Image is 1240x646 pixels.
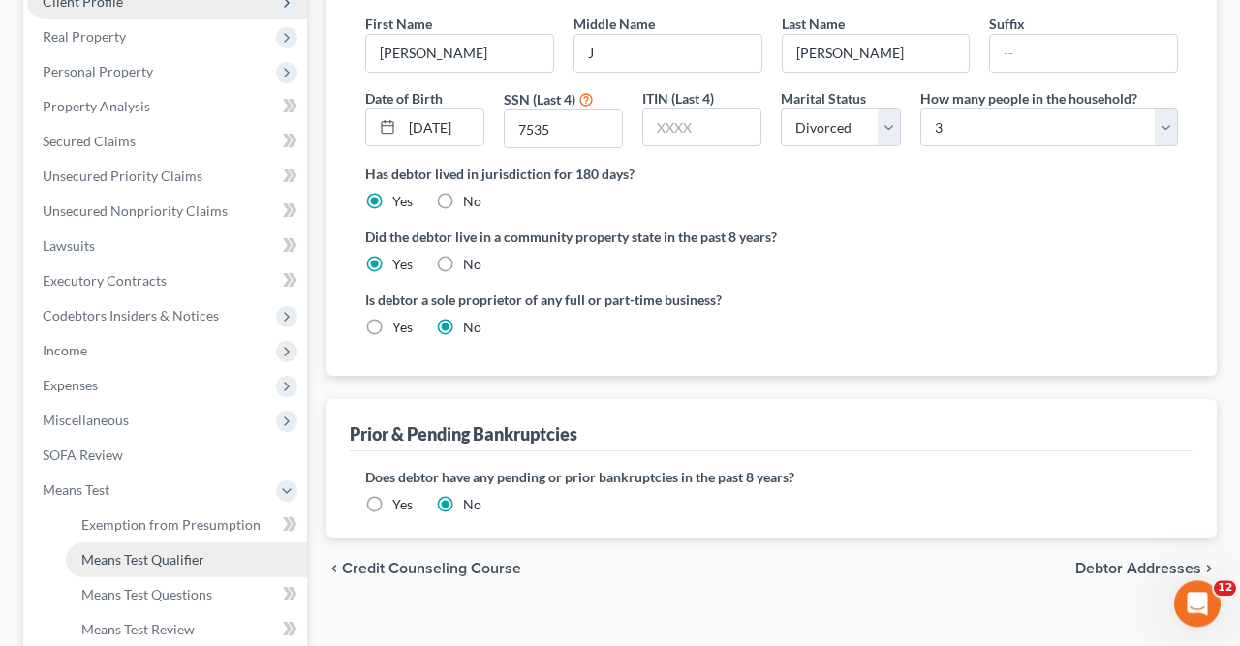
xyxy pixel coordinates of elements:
[43,307,219,323] span: Codebtors Insiders & Notices
[574,35,761,72] input: M.I
[326,561,342,576] i: chevron_left
[1174,580,1221,627] iframe: Intercom live chat
[990,35,1177,72] input: --
[783,35,970,72] input: --
[81,551,204,568] span: Means Test Qualifier
[43,377,98,393] span: Expenses
[989,14,1025,34] label: Suffix
[43,237,95,254] span: Lawsuits
[27,124,307,159] a: Secured Claims
[463,255,481,274] label: No
[402,109,483,146] input: MM/DD/YYYY
[782,14,845,34] label: Last Name
[27,229,307,263] a: Lawsuits
[43,98,150,114] span: Property Analysis
[1075,561,1201,576] span: Debtor Addresses
[365,467,1178,487] label: Does debtor have any pending or prior bankruptcies in the past 8 years?
[43,446,123,463] span: SOFA Review
[27,438,307,473] a: SOFA Review
[463,318,481,337] label: No
[81,516,261,533] span: Exemption from Presumption
[366,35,553,72] input: --
[43,63,153,79] span: Personal Property
[27,159,307,194] a: Unsecured Priority Claims
[365,290,762,310] label: Is debtor a sole proprietor of any full or part-time business?
[365,88,443,108] label: Date of Birth
[392,255,413,274] label: Yes
[342,561,521,576] span: Credit Counseling Course
[365,14,432,34] label: First Name
[392,318,413,337] label: Yes
[643,109,760,146] input: XXXX
[81,621,195,637] span: Means Test Review
[66,542,307,577] a: Means Test Qualifier
[505,110,622,147] input: XXXX
[27,263,307,298] a: Executory Contracts
[463,192,481,211] label: No
[66,577,307,612] a: Means Test Questions
[81,586,212,602] span: Means Test Questions
[1075,561,1217,576] button: Debtor Addresses chevron_right
[43,342,87,358] span: Income
[43,202,228,219] span: Unsecured Nonpriority Claims
[392,192,413,211] label: Yes
[392,495,413,514] label: Yes
[365,164,1178,184] label: Has debtor lived in jurisdiction for 180 days?
[573,14,655,34] label: Middle Name
[1214,580,1236,596] span: 12
[27,194,307,229] a: Unsecured Nonpriority Claims
[66,508,307,542] a: Exemption from Presumption
[642,88,714,108] label: ITIN (Last 4)
[27,89,307,124] a: Property Analysis
[43,168,202,184] span: Unsecured Priority Claims
[43,412,129,428] span: Miscellaneous
[43,481,109,498] span: Means Test
[43,133,136,149] span: Secured Claims
[350,422,577,446] div: Prior & Pending Bankruptcies
[463,495,481,514] label: No
[326,561,521,576] button: chevron_left Credit Counseling Course
[365,227,1178,247] label: Did the debtor live in a community property state in the past 8 years?
[1201,561,1217,576] i: chevron_right
[920,88,1137,108] label: How many people in the household?
[43,272,167,289] span: Executory Contracts
[504,89,575,109] label: SSN (Last 4)
[781,88,866,108] label: Marital Status
[43,28,126,45] span: Real Property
